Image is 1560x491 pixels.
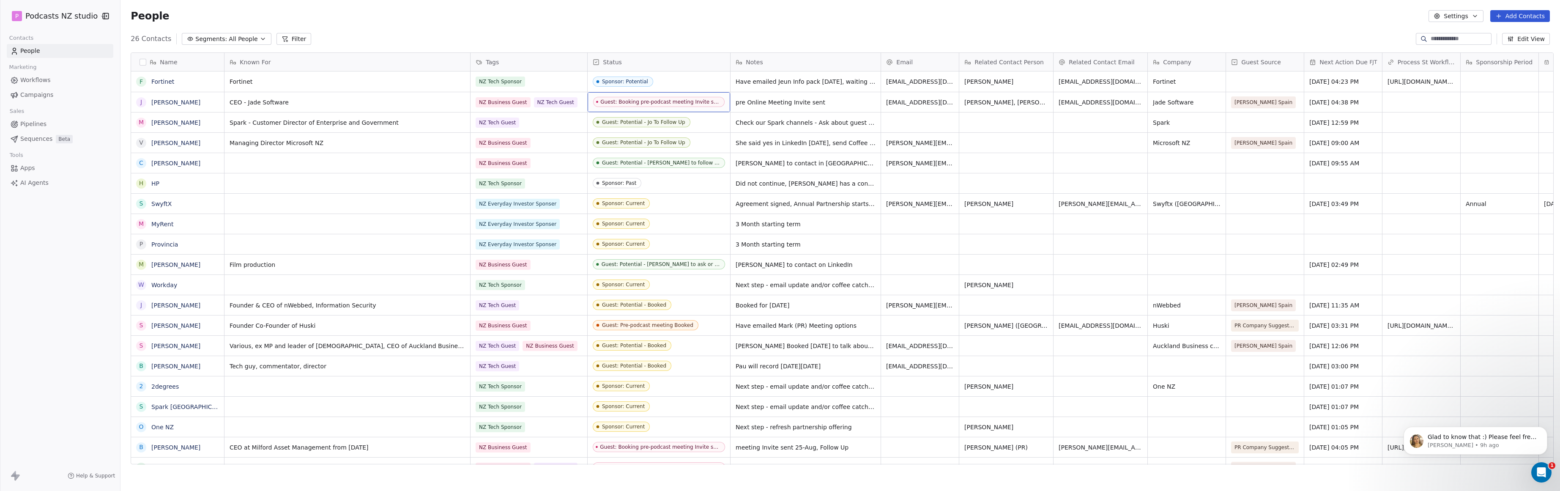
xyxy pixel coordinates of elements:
span: Marketing [5,61,40,74]
span: [PERSON_NAME][EMAIL_ADDRESS][PERSON_NAME][DOMAIN_NAME] [1059,443,1142,452]
span: [EMAIL_ADDRESS][DOMAIN_NAME] [886,362,954,370]
span: Booked for [DATE] [736,301,876,310]
div: Guest: Potential - [PERSON_NAME] to ask or action [602,261,720,267]
span: [PERSON_NAME] Spain [1234,342,1292,350]
div: 2 [140,382,143,391]
span: [DATE] 12:06 PM [1309,342,1377,350]
span: NZ Business Guest [476,260,531,270]
span: Sponsorship Period [1476,58,1533,66]
span: NZ Tech Guest [476,361,519,371]
span: [PERSON_NAME] Booked [DATE] to talk about new Auckland Innovation & Technology Alliance + Aucklan... [736,342,876,350]
a: [PERSON_NAME] [151,261,200,268]
span: [EMAIL_ADDRESS][DOMAIN_NAME] [886,464,954,472]
span: Standard NZ Tech Podcast Invite sent 28-Aug [736,464,876,472]
span: Name [160,58,177,66]
span: [PERSON_NAME] [964,464,1048,472]
div: Guest Source [1226,53,1304,71]
span: [DATE] 01:07 PM [1309,382,1377,391]
span: Status [603,58,622,66]
span: 3 Month starting term [736,220,876,228]
span: Pipelines [20,120,47,129]
a: HP [151,180,159,187]
div: Sponsor: Current [602,241,645,247]
span: Swyftx ([GEOGRAPHIC_DATA]) [1153,200,1221,208]
span: People [20,47,40,55]
span: NZ Tech Sponsor [476,402,525,412]
span: Contacts [5,32,37,44]
div: Notes [731,53,881,71]
span: Apps [20,164,35,173]
div: Guest: Potential - Booked [602,363,666,369]
span: [EMAIL_ADDRESS][DOMAIN_NAME] [1059,98,1142,107]
span: NZ Business Guest [476,463,531,473]
span: [DATE] 04:05 PM [1309,443,1377,452]
button: Settings [1429,10,1483,22]
span: Founder Co-Founder of Huski [230,321,465,330]
div: W [138,280,144,289]
span: [PERSON_NAME][EMAIL_ADDRESS] [1059,200,1142,208]
a: [PERSON_NAME] [151,363,200,370]
span: Guest Source [1241,58,1281,66]
span: nWebbed [1153,301,1221,310]
iframe: Intercom live chat [1531,462,1552,483]
span: PR Company Suggestion [1234,443,1295,452]
a: Apps [7,161,113,175]
span: Spark - Customer Director of Enterprise and Government [230,118,465,127]
span: Huski [1153,321,1221,330]
div: Guest: Potential Invitation Sent - Waiting for reply [602,464,720,470]
span: Film production [230,261,465,269]
div: P [140,240,143,249]
span: P [15,12,19,20]
span: NZ Tech Sponsor [476,280,525,290]
a: [PERSON_NAME] [151,140,200,146]
span: NZ Business Guest [523,341,578,351]
div: Email [881,53,959,71]
span: [EMAIL_ADDRESS][DOMAIN_NAME] [886,98,954,107]
span: [EMAIL_ADDRESS][DOMAIN_NAME] [886,77,954,86]
span: [DATE] 01:05 PM [1309,423,1377,431]
a: [PERSON_NAME] [151,302,200,309]
span: [EMAIL_ADDRESS][DOMAIN_NAME] [1059,321,1142,330]
span: [DATE] 03:00 PM [1309,362,1377,370]
span: [EMAIL_ADDRESS][DOMAIN_NAME] [1059,77,1142,86]
span: Segments: [195,35,227,44]
span: NZ Tech Sponsor [476,422,525,432]
a: [URL][DOMAIN_NAME][PERSON_NAME] [1388,444,1503,451]
span: [PERSON_NAME][EMAIL_ADDRESS] [886,200,954,208]
div: Status [588,53,730,71]
a: [PERSON_NAME] [151,464,200,471]
span: Microsoft NZ [1153,139,1221,147]
span: 3 Month starting term [736,240,876,249]
div: Known For [224,53,470,71]
a: SwyftX [151,200,172,207]
span: Next step - email update and/or coffee catchup [736,382,876,391]
span: Podcasts NZ studio [25,11,98,22]
div: V [139,138,143,147]
a: MyRent [151,221,173,228]
span: Beta [56,135,73,143]
span: meeting Invite sent 25-Aug, Follow Up [736,443,876,452]
span: [DATE] 04:23 PM [1309,77,1377,86]
span: Tools [6,149,27,162]
div: C [139,159,143,167]
a: Help & Support [68,472,115,479]
span: [DATE] 04:38 PM [1309,98,1377,107]
span: [DATE] 09:55 AM [1309,159,1377,167]
span: Next step - email update and/or coffee catchup [736,281,876,289]
span: NZ Business Guest [476,442,531,453]
span: Known For [240,58,271,66]
div: J [140,301,142,310]
div: grid [131,71,224,465]
span: She said yes in LinkedIn [DATE], send Coffee meeting Invite [736,139,876,147]
span: Sequences [20,134,52,143]
span: [PERSON_NAME] Spain [1234,301,1292,310]
div: Sponsor: Current [602,403,645,409]
span: Auckland Business chamber [1153,342,1221,350]
span: NZ Tech Sponsor [476,381,525,392]
div: Guest: Potential - Jo To Follow Up [602,119,685,125]
span: [DATE] 12:59 PM [1309,118,1377,127]
span: [PERSON_NAME] Spain [1234,464,1292,472]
